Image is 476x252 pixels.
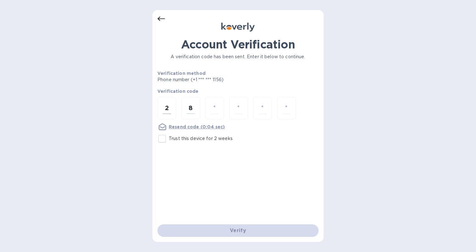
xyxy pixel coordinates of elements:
[157,88,319,94] p: Verification code
[157,38,319,51] h1: Account Verification
[169,135,233,142] p: Trust this device for 2 weeks
[157,76,272,83] p: Phone number (+1 *** *** 1156)
[157,53,319,60] p: A verification code has been sent. Enter it below to continue.
[169,124,225,129] u: Resend code (0:04 sec)
[157,71,206,76] b: Verification method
